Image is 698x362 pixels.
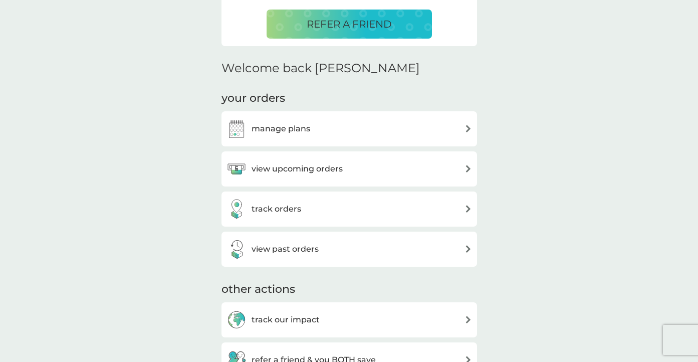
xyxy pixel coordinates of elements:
img: arrow right [464,125,472,132]
img: arrow right [464,316,472,323]
h3: track our impact [252,313,320,326]
img: arrow right [464,205,472,213]
h3: manage plans [252,122,310,135]
button: REFER A FRIEND [267,10,432,39]
h3: track orders [252,203,301,216]
h3: view past orders [252,243,319,256]
img: arrow right [464,245,472,253]
img: arrow right [464,165,472,172]
h2: Welcome back [PERSON_NAME] [221,61,420,76]
p: REFER A FRIEND [307,16,392,32]
h3: your orders [221,91,285,106]
h3: other actions [221,282,295,297]
h3: view upcoming orders [252,162,343,175]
